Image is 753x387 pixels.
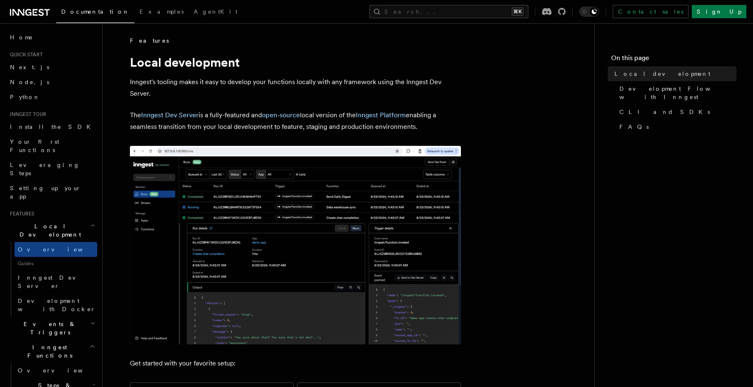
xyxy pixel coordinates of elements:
[7,89,97,104] a: Python
[14,363,97,378] a: Overview
[18,367,103,374] span: Overview
[611,53,736,66] h4: On this page
[14,270,97,293] a: Inngest Dev Server
[611,66,736,81] a: Local development
[512,7,523,16] kbd: ⌘K
[7,320,90,336] span: Events & Triggers
[7,343,89,360] span: Inngest Functions
[7,51,43,58] span: Quick start
[10,64,49,70] span: Next.js
[616,119,736,134] a: FAQs
[61,8,129,15] span: Documentation
[7,181,97,204] a: Setting up your app
[10,123,96,130] span: Install the SDK
[14,257,97,270] span: Guides
[7,111,46,118] span: Inngest tour
[7,75,97,89] a: Node.js
[616,81,736,104] a: Development Flow with Inngest
[10,33,33,41] span: Home
[14,293,97,317] a: Development with Docker
[194,8,237,15] span: AgentKit
[7,317,97,340] button: Events & Triggers
[7,219,97,242] button: Local Development
[18,246,103,253] span: Overview
[189,2,242,22] a: AgentKit
[262,111,300,119] a: open-source
[7,222,90,239] span: Local Development
[7,30,97,45] a: Home
[130,358,461,369] p: Get started with your favorite setup:
[579,7,599,17] button: Toggle dark mode
[18,298,96,312] span: Development with Docker
[692,5,746,18] a: Sign Up
[141,111,199,119] a: Inngest Dev Server
[56,2,134,23] a: Documentation
[7,60,97,75] a: Next.js
[7,134,97,157] a: Your first Functions
[14,242,97,257] a: Overview
[10,79,49,85] span: Node.js
[616,104,736,119] a: CLI and SDKs
[130,76,461,99] p: Inngest's tooling makes it easy to develop your functions locally with any framework using the In...
[619,108,710,116] span: CLI and SDKs
[7,119,97,134] a: Install the SDK
[356,111,406,119] a: Inngest Platform
[130,109,461,133] p: The is a fully-featured and local version of the enabling a seamless transition from your local d...
[613,5,688,18] a: Contact sales
[614,70,710,78] span: Local development
[139,8,184,15] span: Examples
[130,146,461,344] img: The Inngest Dev Server on the Functions page
[369,5,528,18] button: Search...⌘K
[130,55,461,70] h1: Local development
[7,210,34,217] span: Features
[134,2,189,22] a: Examples
[10,94,40,100] span: Python
[10,185,81,200] span: Setting up your app
[619,123,649,131] span: FAQs
[7,242,97,317] div: Local Development
[18,274,89,289] span: Inngest Dev Server
[7,340,97,363] button: Inngest Functions
[10,138,59,153] span: Your first Functions
[10,162,80,177] span: Leveraging Steps
[619,85,736,101] span: Development Flow with Inngest
[130,36,169,45] span: Features
[7,157,97,181] a: Leveraging Steps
